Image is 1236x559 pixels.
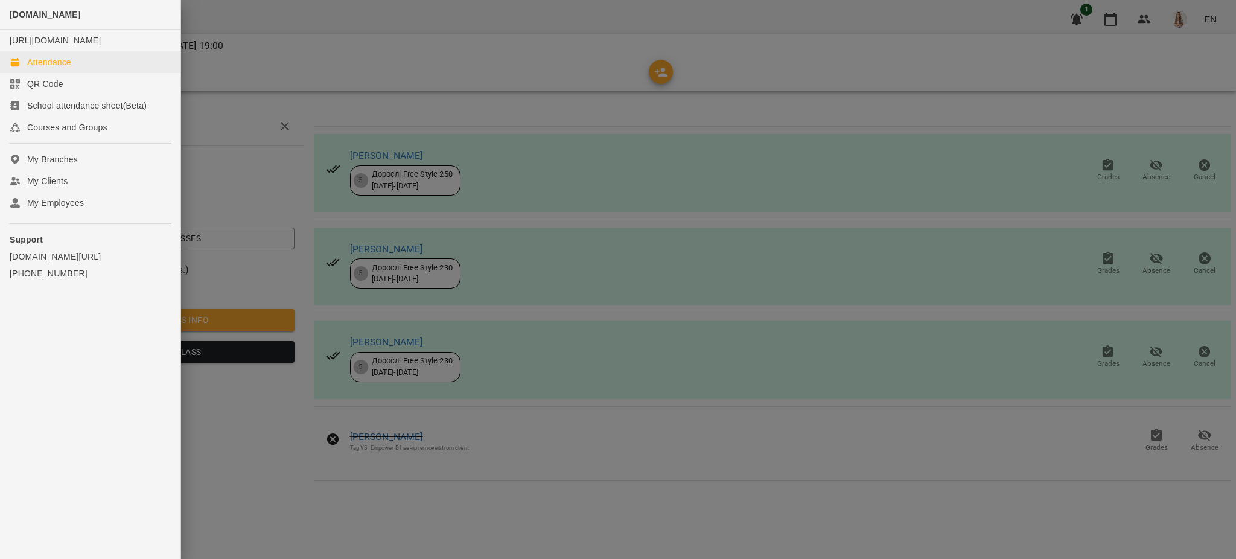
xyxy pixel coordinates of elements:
div: My Branches [27,153,78,165]
div: QR Code [27,78,63,90]
div: Attendance [27,56,71,68]
div: My Employees [27,197,84,209]
div: Courses and Groups [27,121,107,133]
a: [URL][DOMAIN_NAME] [10,36,101,45]
div: My Clients [27,175,68,187]
a: [PHONE_NUMBER] [10,267,171,279]
div: School attendance sheet(Beta) [27,100,147,112]
span: [DOMAIN_NAME] [10,10,81,19]
a: [DOMAIN_NAME][URL] [10,251,171,263]
p: Support [10,234,171,246]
